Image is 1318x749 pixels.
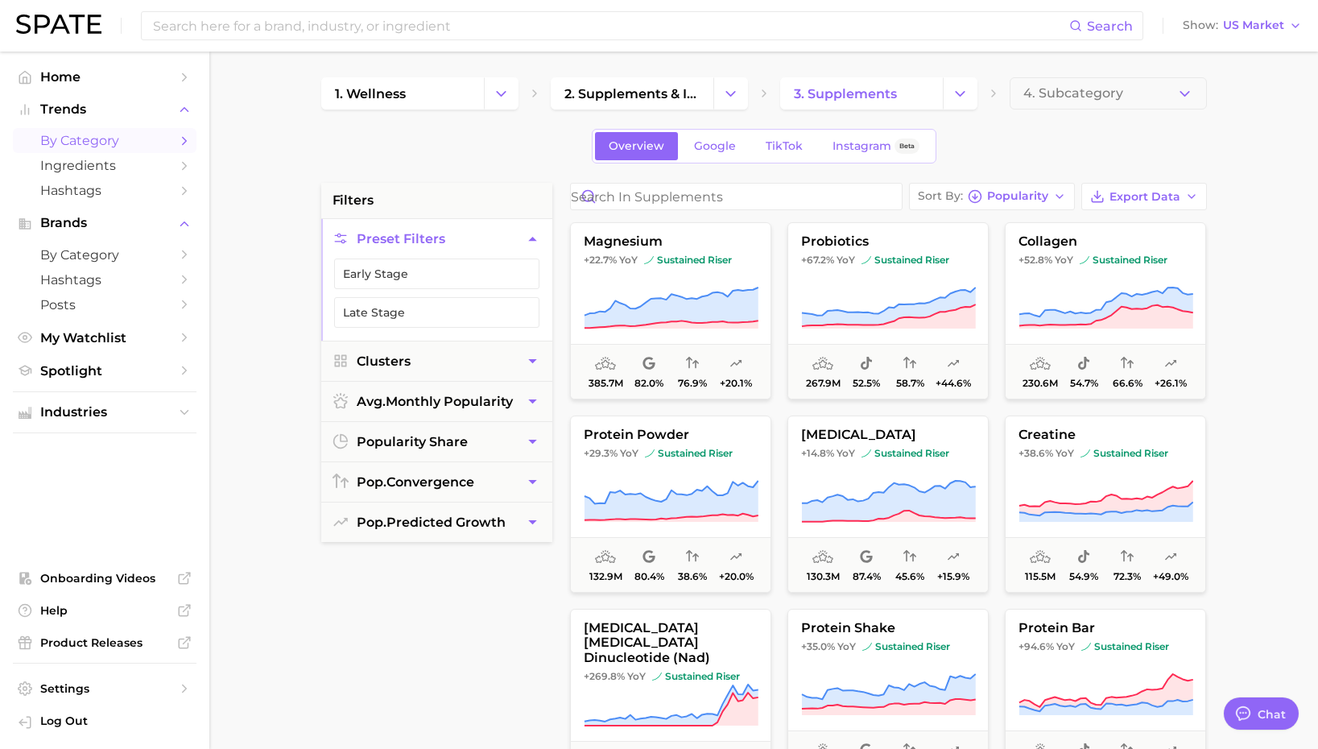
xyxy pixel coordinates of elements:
span: popularity predicted growth: Very Likely [1164,354,1177,374]
span: Trends [40,102,169,117]
span: protein powder [571,428,771,442]
span: sustained riser [862,640,950,653]
span: My Watchlist [40,330,169,346]
span: collagen [1006,234,1205,249]
span: Hashtags [40,183,169,198]
button: avg.monthly popularity [321,382,552,421]
a: Hashtags [13,178,196,203]
span: Show [1183,21,1218,30]
img: sustained riser [652,672,662,681]
button: pop.predicted growth [321,503,552,542]
span: Hashtags [40,272,169,288]
span: 2. supplements & ingestibles [564,86,700,101]
span: popularity predicted growth: Very Likely [1164,548,1177,567]
span: [MEDICAL_DATA] [MEDICAL_DATA] dinucleotide (nad) [571,621,771,665]
span: Instagram [833,139,891,153]
abbr: popularity index [357,515,386,530]
span: popularity convergence: Medium Convergence [903,354,916,374]
span: 54.7% [1069,378,1097,389]
a: Log out. Currently logged in with e-mail raj@netrush.com. [13,709,196,736]
span: popularity predicted growth: Very Likely [947,354,960,374]
button: ShowUS Market [1179,15,1306,36]
span: 385.7m [588,378,622,389]
span: magnesium [571,234,771,249]
span: by Category [40,133,169,148]
span: YoY [619,254,638,267]
span: Sort By [918,192,963,201]
span: Onboarding Videos [40,571,169,586]
span: sustained riser [861,447,949,460]
input: Search here for a brand, industry, or ingredient [151,12,1069,39]
span: Industries [40,405,169,420]
button: creatine+38.6% YoYsustained risersustained riser115.5m54.9%72.3%+49.0% [1005,416,1206,593]
img: sustained riser [861,449,871,458]
span: Home [40,69,169,85]
span: 72.3% [1113,571,1141,582]
span: average monthly popularity: Very High Popularity [595,548,616,567]
button: Industries [13,400,196,424]
span: +38.6% [1018,447,1053,459]
span: Settings [40,681,169,696]
span: filters [333,191,374,210]
a: My Watchlist [13,325,196,350]
span: popularity share: TikTok [860,354,873,374]
span: +49.0% [1153,571,1188,582]
span: Clusters [357,354,411,369]
span: YoY [620,447,638,460]
a: Google [680,132,750,160]
a: Settings [13,677,196,701]
img: sustained riser [1080,255,1089,265]
span: 267.9m [805,378,840,389]
span: Overview [609,139,664,153]
span: +269.8% [584,670,625,682]
span: popularity convergence: High Convergence [686,354,699,374]
span: 87.4% [852,571,880,582]
span: sustained riser [1081,640,1169,653]
span: YoY [627,670,646,683]
span: sustained riser [861,254,949,267]
img: SPATE [16,14,101,34]
span: 45.6% [895,571,924,582]
button: probiotics+67.2% YoYsustained risersustained riser267.9m52.5%58.7%+44.6% [787,222,989,399]
button: Preset Filters [321,219,552,259]
span: +20.1% [720,378,752,389]
span: Log Out [40,714,184,728]
span: Google [694,139,736,153]
img: sustained riser [861,255,871,265]
span: 230.6m [1023,378,1058,389]
button: Sort ByPopularity [909,183,1075,210]
span: TikTok [766,139,803,153]
span: 4. Subcategory [1023,86,1123,101]
button: 4. Subcategory [1010,77,1207,110]
span: Preset Filters [357,231,445,246]
span: 130.3m [806,571,839,582]
span: sustained riser [644,254,732,267]
a: Ingredients [13,153,196,178]
span: +35.0% [801,640,835,652]
span: sustained riser [1080,447,1168,460]
button: Change Category [484,77,519,110]
span: sustained riser [645,447,733,460]
abbr: popularity index [357,474,386,490]
span: Ingredients [40,158,169,173]
span: popularity predicted growth: Very Likely [729,548,742,567]
span: by Category [40,247,169,263]
span: average monthly popularity: Very High Popularity [1030,354,1051,374]
button: Brands [13,211,196,235]
span: protein shake [788,621,988,635]
span: +22.7% [584,254,617,266]
span: +67.2% [801,254,834,266]
span: YoY [837,254,855,267]
span: 3. supplements [794,86,897,101]
span: Search [1087,19,1133,34]
span: 80.4% [634,571,663,582]
button: [MEDICAL_DATA]+14.8% YoYsustained risersustained riser130.3m87.4%45.6%+15.9% [787,416,989,593]
span: US Market [1223,21,1284,30]
a: Onboarding Videos [13,566,196,590]
img: sustained riser [1081,642,1091,652]
span: predicted growth [357,515,506,530]
span: convergence [357,474,474,490]
button: popularity share [321,422,552,461]
a: Overview [595,132,678,160]
button: collagen+52.8% YoYsustained risersustained riser230.6m54.7%66.6%+26.1% [1005,222,1206,399]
